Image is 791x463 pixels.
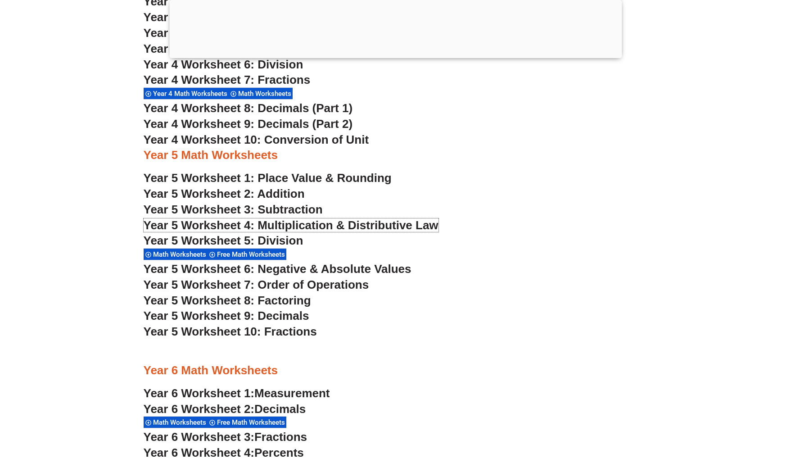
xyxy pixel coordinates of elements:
a: Year 4 Worksheet 10: Conversion of Unit [144,133,369,146]
iframe: Chat Widget [637,361,791,463]
h3: Year 5 Math Worksheets [144,148,648,163]
div: Math Worksheets [144,248,208,260]
a: Year 6 Worksheet 3:Fractions [144,430,307,444]
a: Year 5 Worksheet 3: Subtraction [144,203,323,216]
a: Year 4 Worksheet 9: Decimals (Part 2) [144,117,353,131]
a: Year 5 Worksheet 7: Order of Operations [144,278,369,291]
span: Math Worksheets [238,90,294,98]
a: Year 5 Worksheet 8: Factoring [144,294,311,307]
a: Year 5 Worksheet 4: Multiplication & Distributive Law [144,218,438,232]
span: Decimals [254,402,306,416]
a: Year 5 Worksheet 2: Addition [144,187,305,200]
span: Math Worksheets [153,250,209,259]
span: Year 6 Worksheet 1: [144,386,255,400]
a: Year 4 Worksheet 8: Decimals (Part 1) [144,101,353,115]
a: Year 5 Worksheet 10: Fractions [144,325,317,338]
span: Percents [254,446,304,459]
span: Free Math Worksheets [217,418,288,427]
span: Measurement [254,386,330,400]
span: Year 6 Worksheet 3: [144,430,255,444]
span: Year 6 Worksheet 4: [144,446,255,459]
a: Year 6 Worksheet 2:Decimals [144,402,306,416]
a: Year 4 Worksheet 3: Subtraction [144,10,323,24]
div: Math Worksheets [229,87,293,100]
a: Year 6 Worksheet 1:Measurement [144,386,330,400]
span: Year 4 Math Worksheets [153,90,230,98]
a: Year 4 Worksheet 4: Rounding & Counting Change [144,26,425,40]
span: Year 6 Worksheet 2: [144,402,255,416]
a: Year 5 Worksheet 1: Place Value & Rounding [144,171,392,185]
h3: Year 6 Math Worksheets [144,363,648,378]
span: Free Math Worksheets [217,250,288,259]
a: Year 5 Worksheet 9: Decimals [144,309,309,322]
a: Year 6 Worksheet 4:Percents [144,446,304,459]
span: Math Worksheets [153,418,209,427]
div: Free Math Worksheets [208,248,286,260]
a: Year 4 Worksheet 6: Division [144,58,303,71]
div: Year 4 Math Worksheets [144,87,229,100]
div: Free Math Worksheets [208,416,286,428]
div: Math Worksheets [144,416,208,428]
a: Year 4 Worksheet 5: Multiplication [144,42,333,55]
a: Year 5 Worksheet 6: Negative & Absolute Values [144,262,411,276]
span: Fractions [254,430,307,444]
a: Year 5 Worksheet 5: Division [144,234,303,247]
a: Year 4 Worksheet 7: Fractions [144,73,311,86]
